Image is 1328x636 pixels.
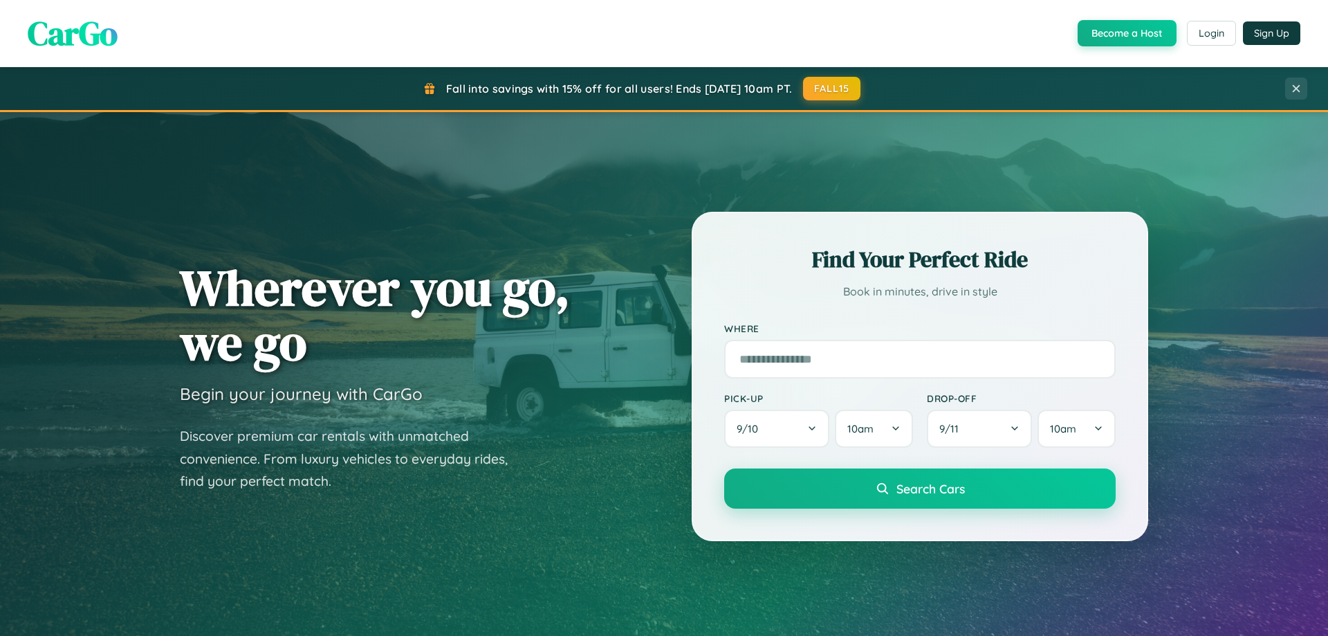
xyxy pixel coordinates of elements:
[1187,21,1236,46] button: Login
[927,392,1116,404] label: Drop-off
[724,410,829,448] button: 9/10
[1078,20,1177,46] button: Become a Host
[724,392,913,404] label: Pick-up
[1243,21,1300,45] button: Sign Up
[724,244,1116,275] h2: Find Your Perfect Ride
[180,383,423,404] h3: Begin your journey with CarGo
[180,260,570,370] h1: Wherever you go, we go
[1050,422,1076,435] span: 10am
[847,422,874,435] span: 10am
[724,282,1116,302] p: Book in minutes, drive in style
[1037,410,1116,448] button: 10am
[180,425,526,493] p: Discover premium car rentals with unmatched convenience. From luxury vehicles to everyday rides, ...
[446,82,793,96] span: Fall into savings with 15% off for all users! Ends [DATE] 10am PT.
[939,422,966,435] span: 9 / 11
[28,10,118,56] span: CarGo
[803,77,861,100] button: FALL15
[896,481,965,496] span: Search Cars
[724,469,1116,509] button: Search Cars
[724,322,1116,334] label: Where
[927,410,1032,448] button: 9/11
[835,410,913,448] button: 10am
[737,422,765,435] span: 9 / 10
